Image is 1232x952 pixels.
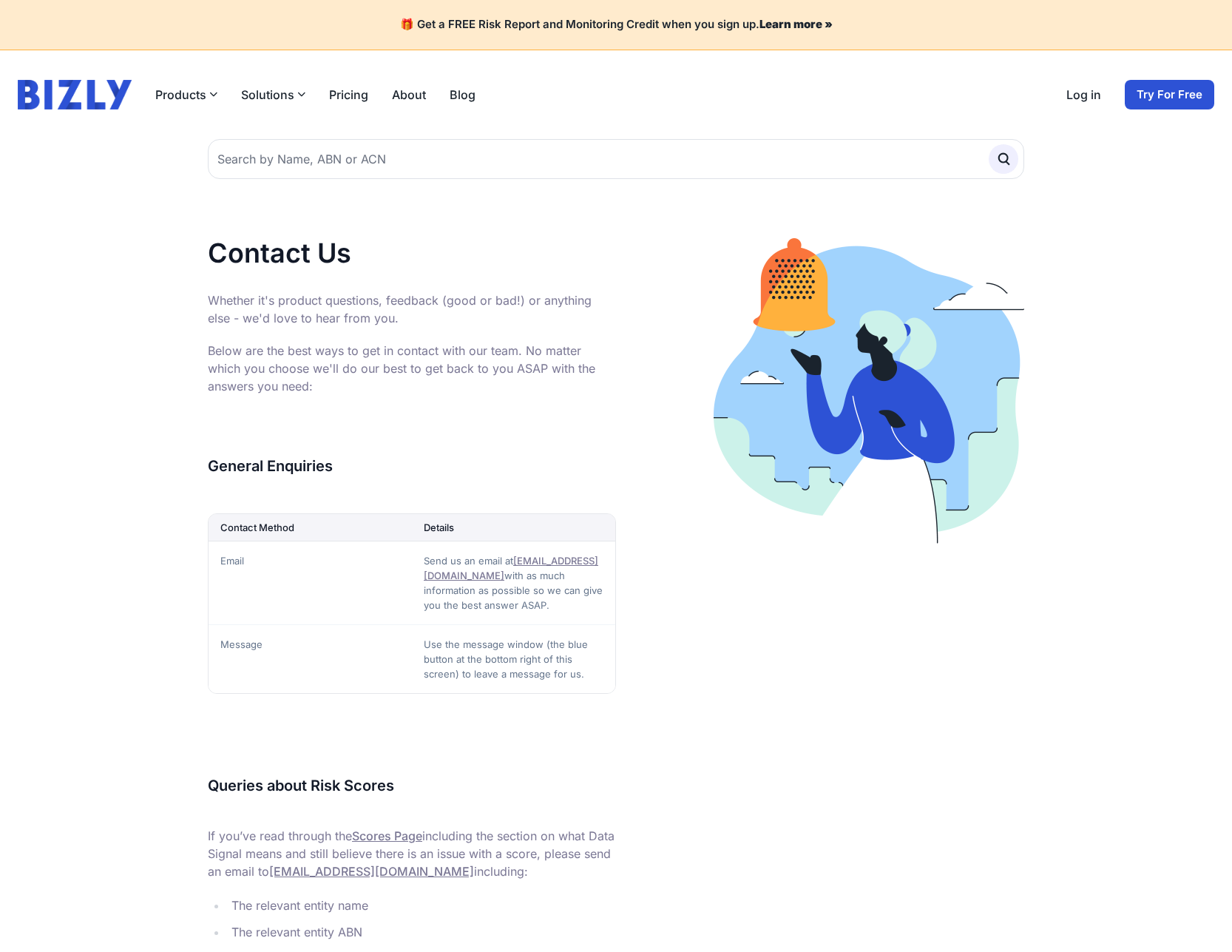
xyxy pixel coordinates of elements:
[227,922,616,942] li: The relevant entity ABN
[208,342,616,395] p: Below are the best ways to get in contact with our team. No matter which you choose we'll do our ...
[1066,86,1101,104] a: Log in
[208,827,616,880] p: If you’ve read through the including the section on what Data Signal means and still believe ther...
[208,238,616,268] h1: Contact Us
[269,864,474,879] a: [EMAIL_ADDRESS][DOMAIN_NAME]
[208,291,616,327] p: Whether it's product questions, feedback (good or bad!) or anything else - we'd love to hear from...
[209,624,412,693] td: Message
[412,624,615,693] td: Use the message window (the blue button at the bottom right of this screen) to leave a message fo...
[155,86,217,104] button: Products
[208,774,616,797] h3: Queries about Risk Scores
[227,895,616,916] li: The relevant entity name
[352,828,422,843] a: Scores Page
[18,18,1214,32] h4: 🎁 Get a FREE Risk Report and Monitoring Credit when you sign up.
[241,86,305,104] button: Solutions
[208,454,616,478] h3: General Enquiries
[329,86,368,104] a: Pricing
[759,17,833,31] a: Learn more »
[208,139,1024,179] input: Search by Name, ABN or ACN
[209,514,412,541] th: Contact Method
[412,514,615,541] th: Details
[450,86,475,104] a: Blog
[209,541,412,624] td: Email
[392,86,426,104] a: About
[424,555,598,581] a: [EMAIL_ADDRESS][DOMAIN_NAME]
[1125,80,1214,109] a: Try For Free
[412,541,615,624] td: Send us an email at with as much information as possible so we can give you the best answer ASAP.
